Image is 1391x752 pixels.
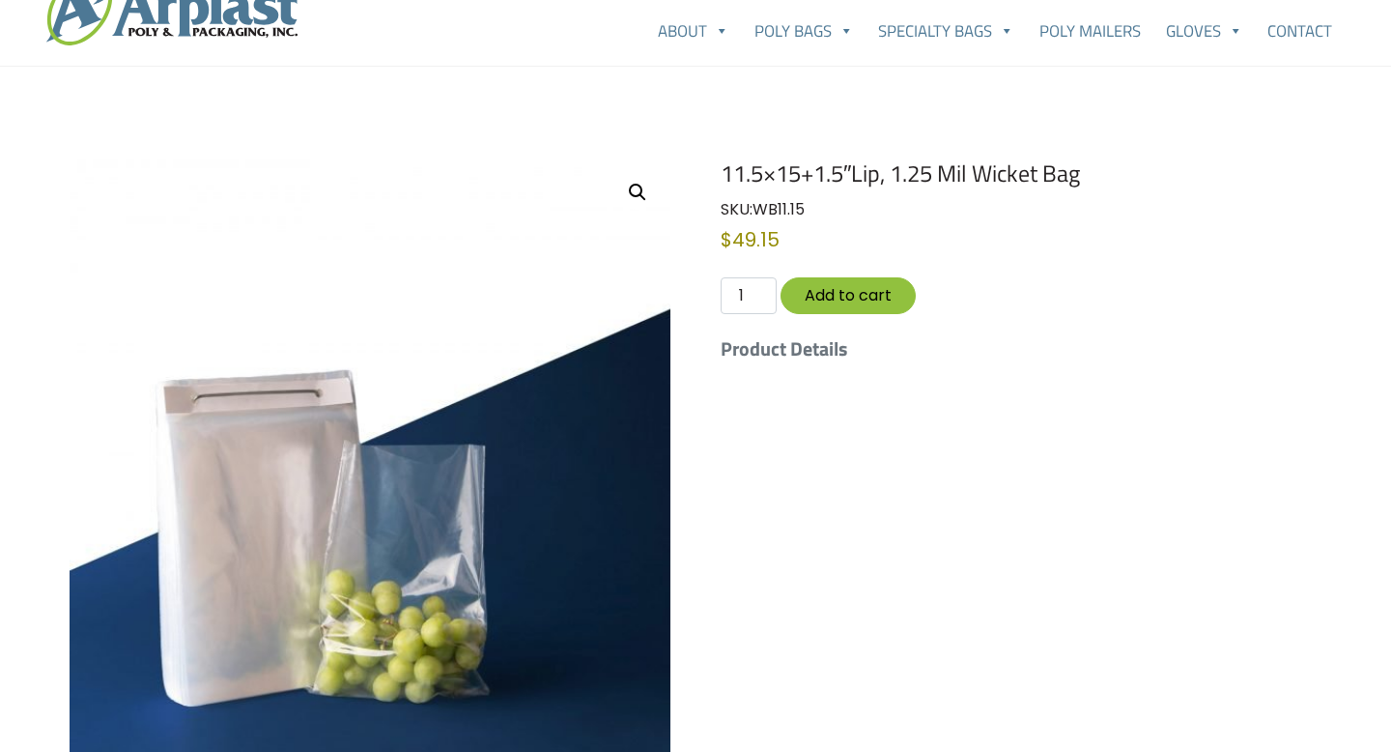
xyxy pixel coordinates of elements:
button: Add to cart [781,277,916,313]
a: About [645,12,742,50]
span: SKU: [721,198,805,220]
a: Poly Mailers [1027,12,1153,50]
a: Contact [1255,12,1345,50]
span: WB11.15 [752,198,805,220]
a: Poly Bags [742,12,866,50]
a: Gloves [1153,12,1256,50]
bdi: 49.15 [721,226,780,253]
input: Qty [721,277,777,314]
span: $ [721,226,732,253]
h5: Product Details [721,337,1321,361]
h1: 11.5×15+1.5″Lip, 1.25 Mil Wicket Bag [721,159,1321,188]
a: View full-screen image gallery [620,175,655,210]
a: Specialty Bags [866,12,1028,50]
